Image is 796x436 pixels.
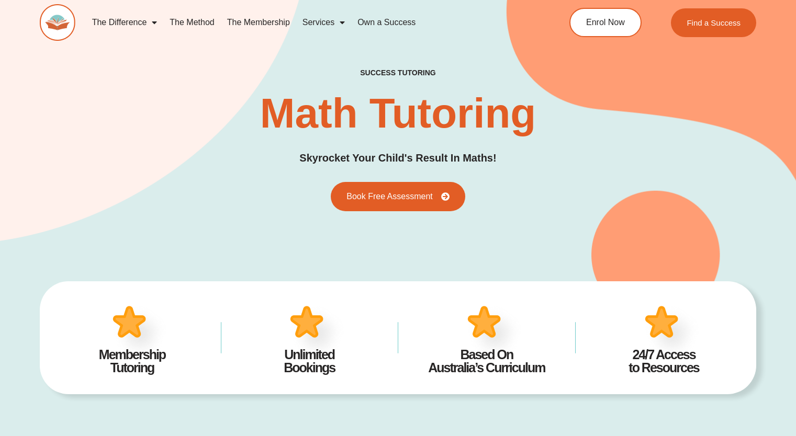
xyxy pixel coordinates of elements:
a: Enrol Now [569,8,642,37]
a: Book Free Assessment [331,182,465,211]
nav: Menu [86,10,529,35]
a: Own a Success [351,10,422,35]
span: Find a Success [687,19,741,27]
a: The Membership [221,10,296,35]
h2: Math Tutoring [260,93,536,134]
h4: 24/7 Access to Resources [591,348,736,374]
a: The Method [163,10,220,35]
h4: Membership Tutoring [59,348,205,374]
a: Find a Success [671,8,756,37]
h4: success tutoring [360,68,435,77]
a: The Difference [86,10,164,35]
h4: Unlimited Bookings [237,348,382,374]
span: Enrol Now [586,18,625,27]
span: Book Free Assessment [346,192,433,201]
a: Services [296,10,351,35]
h3: Skyrocket Your Child's Result In Maths! [299,150,496,166]
h4: Based On Australia’s Curriculum [414,348,559,374]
